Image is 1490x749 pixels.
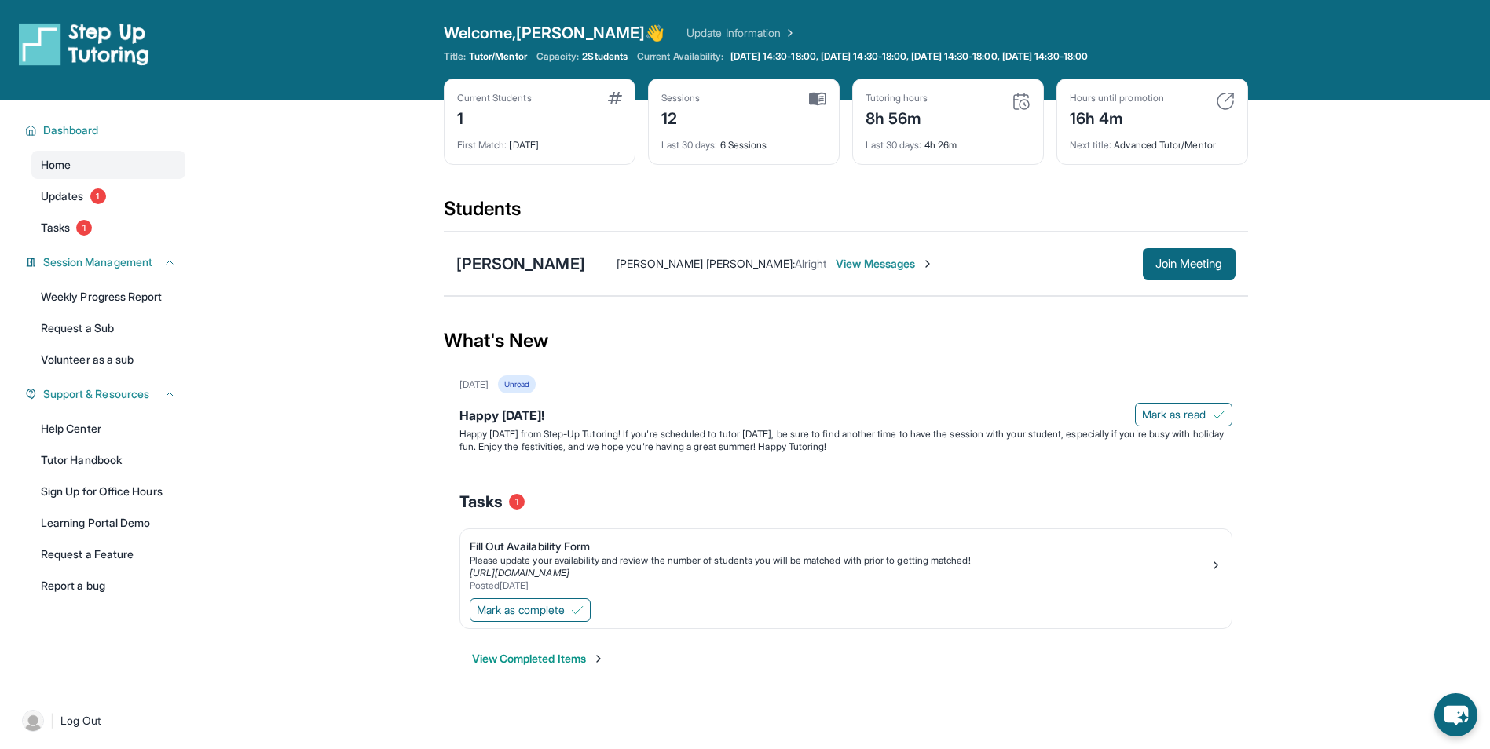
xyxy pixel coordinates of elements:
[31,477,185,506] a: Sign Up for Office Hours
[498,375,536,393] div: Unread
[866,139,922,151] span: Last 30 days :
[536,50,580,63] span: Capacity:
[1143,248,1236,280] button: Join Meeting
[1070,92,1164,104] div: Hours until promotion
[470,554,1210,567] div: Please update your availability and review the number of students you will be matched with prior ...
[866,130,1031,152] div: 4h 26m
[1070,104,1164,130] div: 16h 4m
[459,378,489,391] div: [DATE]
[50,711,54,730] span: |
[457,104,532,130] div: 1
[31,415,185,443] a: Help Center
[866,104,928,130] div: 8h 56m
[31,446,185,474] a: Tutor Handbook
[836,256,934,272] span: View Messages
[470,598,591,622] button: Mark as complete
[795,257,827,270] span: Alright
[41,188,84,204] span: Updates
[41,157,71,173] span: Home
[16,703,185,738] a: |Log Out
[781,25,796,41] img: Chevron Right
[41,220,70,236] span: Tasks
[459,406,1232,428] div: Happy [DATE]!
[457,130,622,152] div: [DATE]
[470,579,1210,592] div: Posted [DATE]
[470,539,1210,554] div: Fill Out Availability Form
[637,50,723,63] span: Current Availability:
[43,386,149,402] span: Support & Resources
[60,713,101,729] span: Log Out
[31,572,185,600] a: Report a bug
[571,604,584,616] img: Mark as complete
[1434,693,1477,736] button: chat-button
[1213,408,1225,421] img: Mark as read
[1155,259,1223,269] span: Join Meeting
[31,314,185,342] a: Request a Sub
[460,529,1232,595] a: Fill Out Availability FormPlease update your availability and review the number of students you w...
[1070,130,1235,152] div: Advanced Tutor/Mentor
[31,540,185,568] a: Request a Feature
[608,92,622,104] img: card
[43,254,152,270] span: Session Management
[459,428,1232,453] p: Happy [DATE] from Step-Up Tutoring! If you're scheduled to tutor [DATE], be sure to find another ...
[582,50,628,63] span: 2 Students
[31,509,185,537] a: Learning Portal Demo
[866,92,928,104] div: Tutoring hours
[444,50,466,63] span: Title:
[470,567,569,579] a: [URL][DOMAIN_NAME]
[1135,403,1232,426] button: Mark as read
[477,602,565,618] span: Mark as complete
[22,710,44,732] img: user-img
[1012,92,1031,111] img: card
[661,139,718,151] span: Last 30 days :
[1070,139,1112,151] span: Next title :
[686,25,796,41] a: Update Information
[90,188,106,204] span: 1
[921,258,934,270] img: Chevron-Right
[809,92,826,106] img: card
[444,22,665,44] span: Welcome, [PERSON_NAME] 👋
[509,494,525,510] span: 1
[31,283,185,311] a: Weekly Progress Report
[1216,92,1235,111] img: card
[37,122,176,138] button: Dashboard
[661,92,701,104] div: Sessions
[31,345,185,374] a: Volunteer as a sub
[1142,407,1206,422] span: Mark as read
[457,139,507,151] span: First Match :
[456,253,585,275] div: [PERSON_NAME]
[727,50,1091,63] a: [DATE] 14:30-18:00, [DATE] 14:30-18:00, [DATE] 14:30-18:00, [DATE] 14:30-18:00
[472,651,605,667] button: View Completed Items
[43,122,99,138] span: Dashboard
[661,130,826,152] div: 6 Sessions
[31,182,185,210] a: Updates1
[444,306,1248,375] div: What's New
[661,104,701,130] div: 12
[457,92,532,104] div: Current Students
[37,386,176,402] button: Support & Resources
[31,214,185,242] a: Tasks1
[37,254,176,270] button: Session Management
[76,220,92,236] span: 1
[444,196,1248,231] div: Students
[31,151,185,179] a: Home
[469,50,527,63] span: Tutor/Mentor
[617,257,795,270] span: [PERSON_NAME] [PERSON_NAME] :
[459,491,503,513] span: Tasks
[730,50,1088,63] span: [DATE] 14:30-18:00, [DATE] 14:30-18:00, [DATE] 14:30-18:00, [DATE] 14:30-18:00
[19,22,149,66] img: logo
